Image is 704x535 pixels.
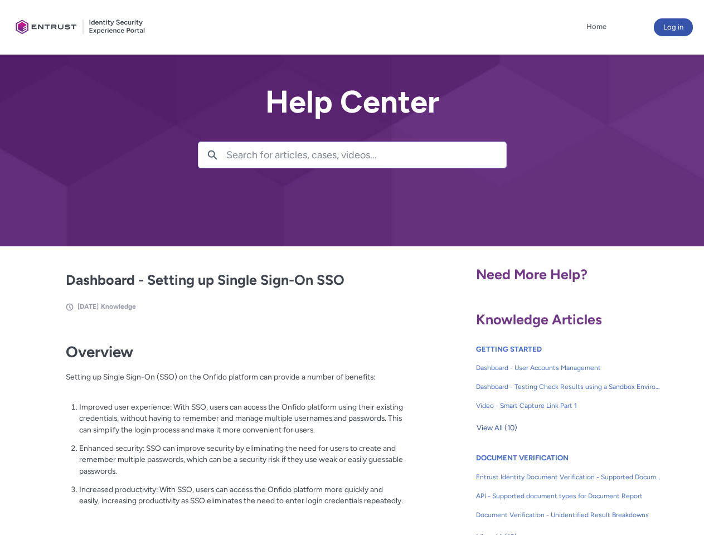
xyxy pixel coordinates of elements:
a: GETTING STARTED [476,345,542,353]
li: Knowledge [101,301,136,312]
span: [DATE] [77,303,99,310]
input: Search for articles, cases, videos... [226,142,506,168]
span: Knowledge Articles [476,311,602,328]
button: View All (10) [476,419,518,437]
a: Video - Smart Capture Link Part 1 [476,396,661,415]
span: Video - Smart Capture Link Part 1 [476,401,661,411]
p: Setting up Single Sign-On (SSO) on the Onfido platform can provide a number of benefits: [66,371,404,394]
button: Log in [654,18,693,36]
h2: Help Center [198,85,507,119]
a: Dashboard - Testing Check Results using a Sandbox Environment [476,377,661,396]
span: Dashboard - User Accounts Management [476,363,661,373]
p: Improved user experience: With SSO, users can access the Onfido platform using their existing cre... [79,401,404,436]
a: Dashboard - User Accounts Management [476,358,661,377]
strong: Overview [66,343,133,361]
span: View All (10) [477,420,517,436]
button: Search [198,142,226,168]
a: Home [584,18,609,35]
span: Dashboard - Testing Check Results using a Sandbox Environment [476,382,661,392]
h2: Dashboard - Setting up Single Sign-On SSO [66,270,404,291]
span: Need More Help? [476,266,588,283]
